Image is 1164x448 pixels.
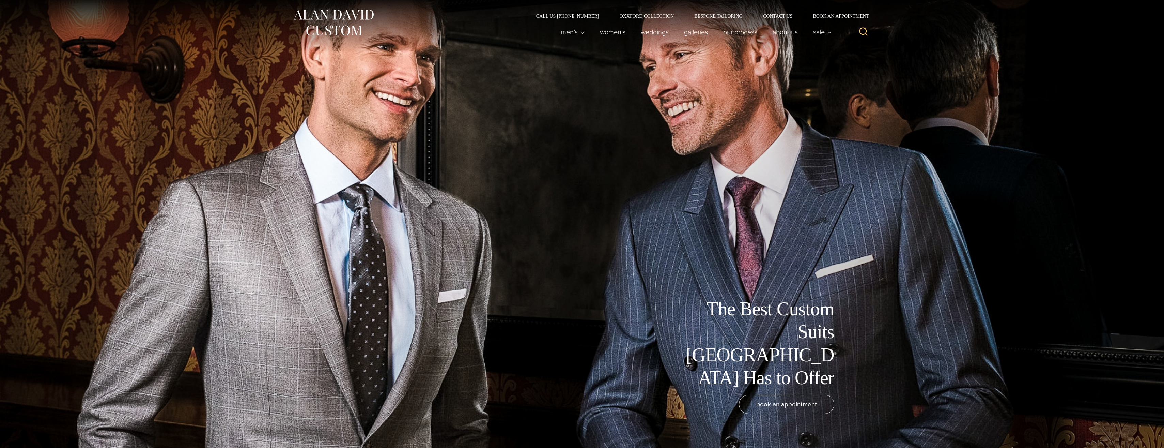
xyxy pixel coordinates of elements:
a: book an appointment [739,395,834,414]
h1: The Best Custom Suits [GEOGRAPHIC_DATA] Has to Offer [681,298,834,389]
nav: Primary Navigation [553,25,835,39]
a: Women’s [592,25,633,39]
a: Contact Us [753,14,803,18]
a: Bespoke Tailoring [684,14,752,18]
span: Men’s [561,29,585,35]
a: About Us [765,25,805,39]
a: Galleries [676,25,715,39]
a: Oxxford Collection [609,14,684,18]
nav: Secondary Navigation [526,14,872,18]
button: View Search Form [855,24,872,40]
span: Sale [813,29,832,35]
a: weddings [633,25,676,39]
span: book an appointment [756,399,817,409]
a: Call Us [PHONE_NUMBER] [526,14,609,18]
a: Our Process [715,25,765,39]
a: Book an Appointment [803,14,871,18]
img: Alan David Custom [293,8,374,38]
